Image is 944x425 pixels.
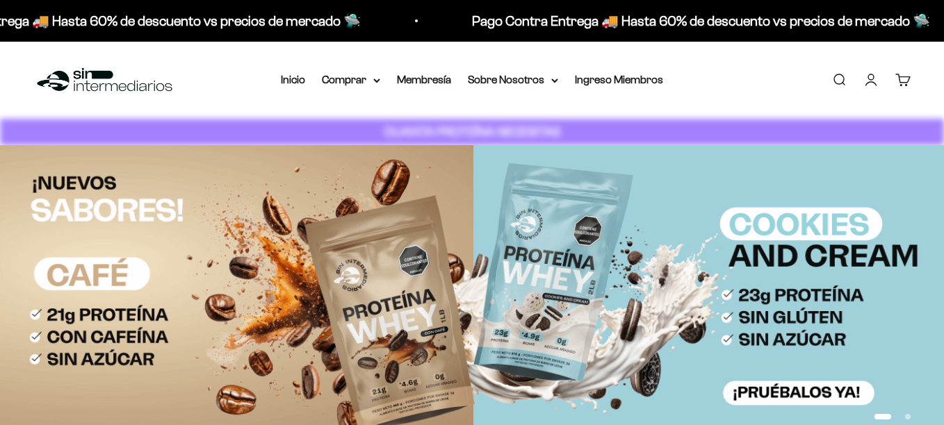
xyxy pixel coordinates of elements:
summary: Comprar [322,71,380,89]
p: Pago Contra Entrega 🚚 Hasta 60% de descuento vs precios de mercado 🛸 [458,10,916,32]
a: Inicio [281,74,305,85]
a: Ingreso Miembros [575,74,663,85]
strong: CUANTA PROTEÍNA NECESITAS [384,124,560,139]
summary: Sobre Nosotros [468,71,558,89]
a: Membresía [397,74,451,85]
